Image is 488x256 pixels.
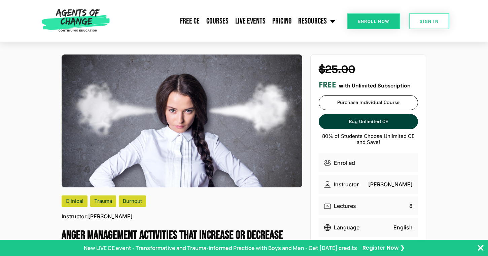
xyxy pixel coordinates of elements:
a: Courses [203,13,232,30]
a: Free CE [177,13,203,30]
div: Trauma [90,195,116,207]
p: [PERSON_NAME] [368,180,413,188]
span: Enroll Now [358,19,389,24]
p: Instructor [334,180,359,188]
a: Resources [295,13,339,30]
p: New LIVE CE event - Transformative and Trauma-informed Practice with Boys and Men - Get [DATE] cr... [84,244,357,252]
p: [PERSON_NAME] [62,212,133,220]
span: Purchase Individual Course [337,100,399,105]
span: Instructor: [62,212,88,220]
a: Pricing [269,13,295,30]
p: 80% of Students Choose Unlimited CE and Save! [319,133,418,145]
a: Purchase Individual Course [319,95,418,110]
nav: Menu [113,13,339,30]
p: English [393,223,413,231]
a: Live Events [232,13,269,30]
div: with Unlimited Subscription [319,80,418,90]
a: Register Now ❯ [362,244,405,252]
p: Lectures [334,202,356,210]
div: Burnout [119,195,146,207]
h4: $25.00 [319,63,418,76]
p: Language [334,223,359,231]
p: Enrolled [334,159,355,167]
a: SIGN IN [409,13,449,29]
a: Buy Unlimited CE [319,114,418,129]
button: Close Banner [477,244,485,252]
div: Clinical [62,195,88,207]
a: Enroll Now [347,13,400,29]
span: SIGN IN [420,19,439,24]
span: Buy Unlimited CE [349,119,388,124]
p: 8 [409,202,413,210]
h3: FREE [319,80,336,90]
img: Anger Management Activities That Increase Or Decrease Rage (2 General CE Credit) - Reading Based [62,54,302,187]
